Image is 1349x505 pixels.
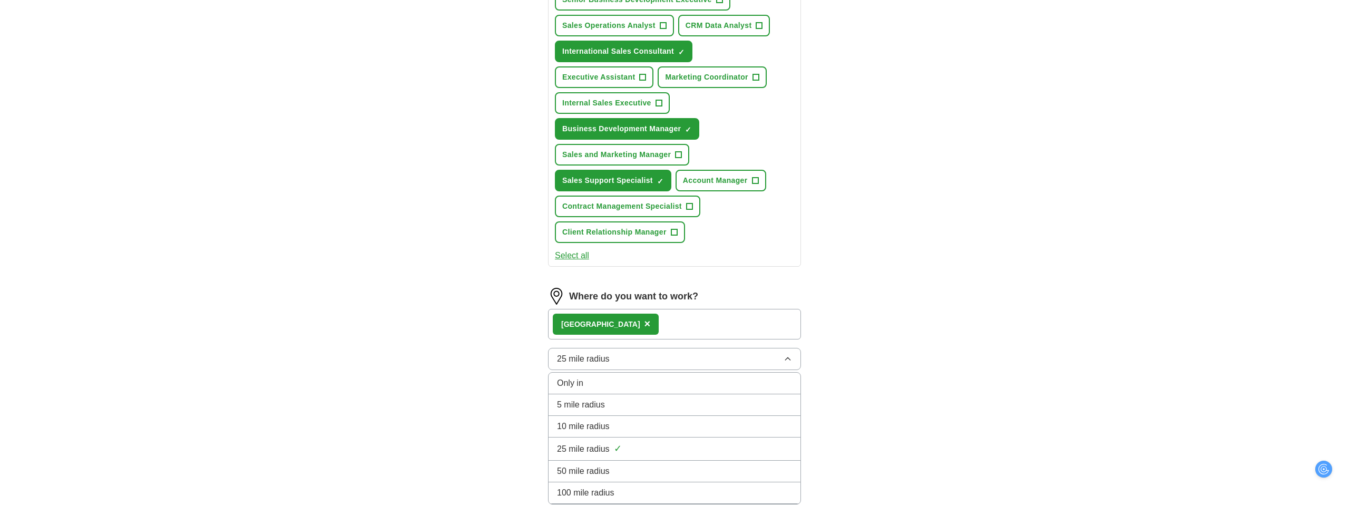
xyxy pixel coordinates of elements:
span: Contract Management Specialist [562,201,682,212]
button: 25 mile radius [548,348,801,370]
span: 100 mile radius [557,487,614,499]
div: [GEOGRAPHIC_DATA] [561,319,640,330]
button: Executive Assistant [555,66,653,88]
button: × [644,316,651,332]
button: Internal Sales Executive [555,92,670,114]
button: Client Relationship Manager [555,221,685,243]
span: Only in [557,377,583,390]
span: 25 mile radius [557,443,610,455]
button: Business Development Manager✓ [555,118,699,140]
span: Account Manager [683,175,748,186]
span: 25 mile radius [557,353,610,365]
span: ✓ [614,442,622,456]
span: Sales and Marketing Manager [562,149,671,160]
button: CRM Data Analyst [678,15,770,36]
img: location.png [548,288,565,305]
span: Sales Operations Analyst [562,20,656,31]
span: CRM Data Analyst [686,20,752,31]
span: International Sales Consultant [562,46,674,57]
span: ✓ [685,125,691,134]
button: Marketing Coordinator [658,66,766,88]
span: 10 mile radius [557,420,610,433]
span: Business Development Manager [562,123,681,134]
button: Account Manager [676,170,766,191]
span: × [644,318,651,329]
span: Internal Sales Executive [562,98,651,109]
span: Sales Support Specialist [562,175,653,186]
span: ✓ [678,48,685,56]
span: Client Relationship Manager [562,227,667,238]
button: Sales and Marketing Manager [555,144,689,166]
span: 50 mile radius [557,465,610,478]
span: Executive Assistant [562,72,635,83]
span: Marketing Coordinator [665,72,748,83]
button: Select all [555,249,589,262]
button: Sales Support Specialist✓ [555,170,671,191]
button: Contract Management Specialist [555,196,700,217]
label: Where do you want to work? [569,289,698,304]
span: ✓ [657,177,663,186]
button: Sales Operations Analyst [555,15,674,36]
span: 5 mile radius [557,399,605,411]
button: International Sales Consultant✓ [555,41,692,62]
